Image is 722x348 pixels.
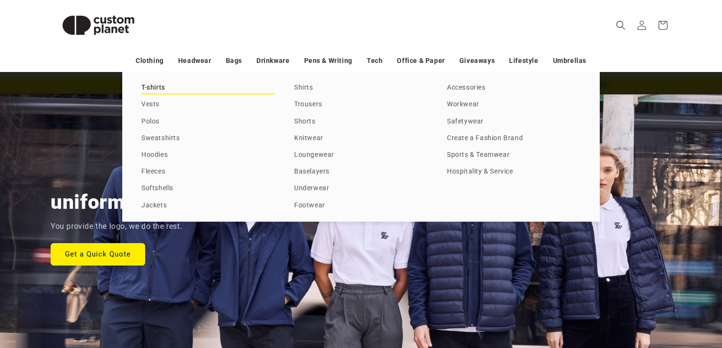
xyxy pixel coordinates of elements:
[610,15,631,36] summary: Search
[51,4,146,47] img: Custom Planet
[141,115,275,128] a: Polos
[447,82,581,94] a: Accessories
[294,182,428,195] a: Underwear
[509,52,538,69] a: Lifestyle
[141,82,275,94] a: T-shirts
[294,115,428,128] a: Shorts
[141,182,275,195] a: Softshells
[294,132,428,145] a: Knitwear
[367,52,382,69] a: Tech
[178,52,212,69] a: Headwear
[141,165,275,178] a: Fleeces
[51,243,145,265] a: Get a Quick Quote
[447,149,581,162] a: Sports & Teamwear
[141,98,275,111] a: Vests
[447,115,581,128] a: Safetywear
[294,98,428,111] a: Trousers
[397,52,445,69] a: Office & Paper
[294,149,428,162] a: Loungewear
[226,52,242,69] a: Bags
[304,52,352,69] a: Pens & Writing
[51,220,182,234] p: You provide the logo, we do the rest.
[136,52,164,69] a: Clothing
[553,52,586,69] a: Umbrellas
[141,149,275,162] a: Hoodies
[141,199,275,212] a: Jackets
[447,98,581,111] a: Workwear
[294,82,428,94] a: Shirts
[447,165,581,178] a: Hospitality & Service
[141,132,275,145] a: Sweatshirts
[294,165,428,178] a: Baselayers
[459,52,495,69] a: Giveaways
[558,245,722,348] iframe: Chat Widget
[256,52,289,69] a: Drinkware
[447,132,581,145] a: Create a Fashion Brand
[294,199,428,212] a: Footwear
